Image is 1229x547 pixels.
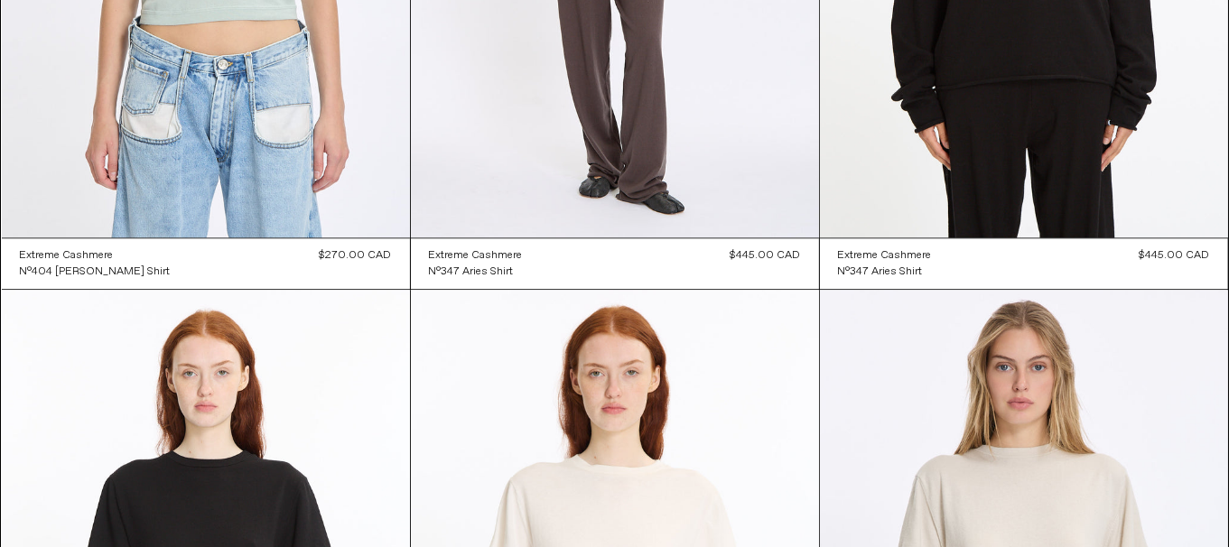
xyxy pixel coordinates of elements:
a: Extreme Cashmere [838,247,932,264]
div: N°404 [PERSON_NAME] Shirt [20,264,171,280]
a: N°347 Aries Shirt [429,264,523,280]
a: Extreme Cashmere [20,247,171,264]
div: Extreme Cashmere [429,248,523,264]
div: $445.00 CAD [1140,247,1210,264]
div: Extreme Cashmere [838,248,932,264]
div: N°347 Aries Shirt [429,264,514,280]
div: Extreme Cashmere [20,248,114,264]
div: $270.00 CAD [320,247,392,264]
a: N°347 Aries Shirt [838,264,932,280]
div: $445.00 CAD [731,247,801,264]
div: N°347 Aries Shirt [838,264,923,280]
a: N°404 [PERSON_NAME] Shirt [20,264,171,280]
a: Extreme Cashmere [429,247,523,264]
